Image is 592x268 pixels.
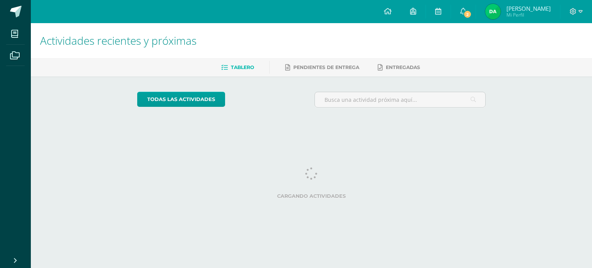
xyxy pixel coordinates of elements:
[386,64,420,70] span: Entregadas
[506,12,551,18] span: Mi Perfil
[378,61,420,74] a: Entregadas
[293,64,359,70] span: Pendientes de entrega
[485,4,501,19] img: f645a1e54c3c4cc8e183a50ad53a921b.png
[137,193,486,199] label: Cargando actividades
[231,64,254,70] span: Tablero
[137,92,225,107] a: todas las Actividades
[285,61,359,74] a: Pendientes de entrega
[40,33,197,48] span: Actividades recientes y próximas
[506,5,551,12] span: [PERSON_NAME]
[463,10,472,19] span: 2
[315,92,486,107] input: Busca una actividad próxima aquí...
[221,61,254,74] a: Tablero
